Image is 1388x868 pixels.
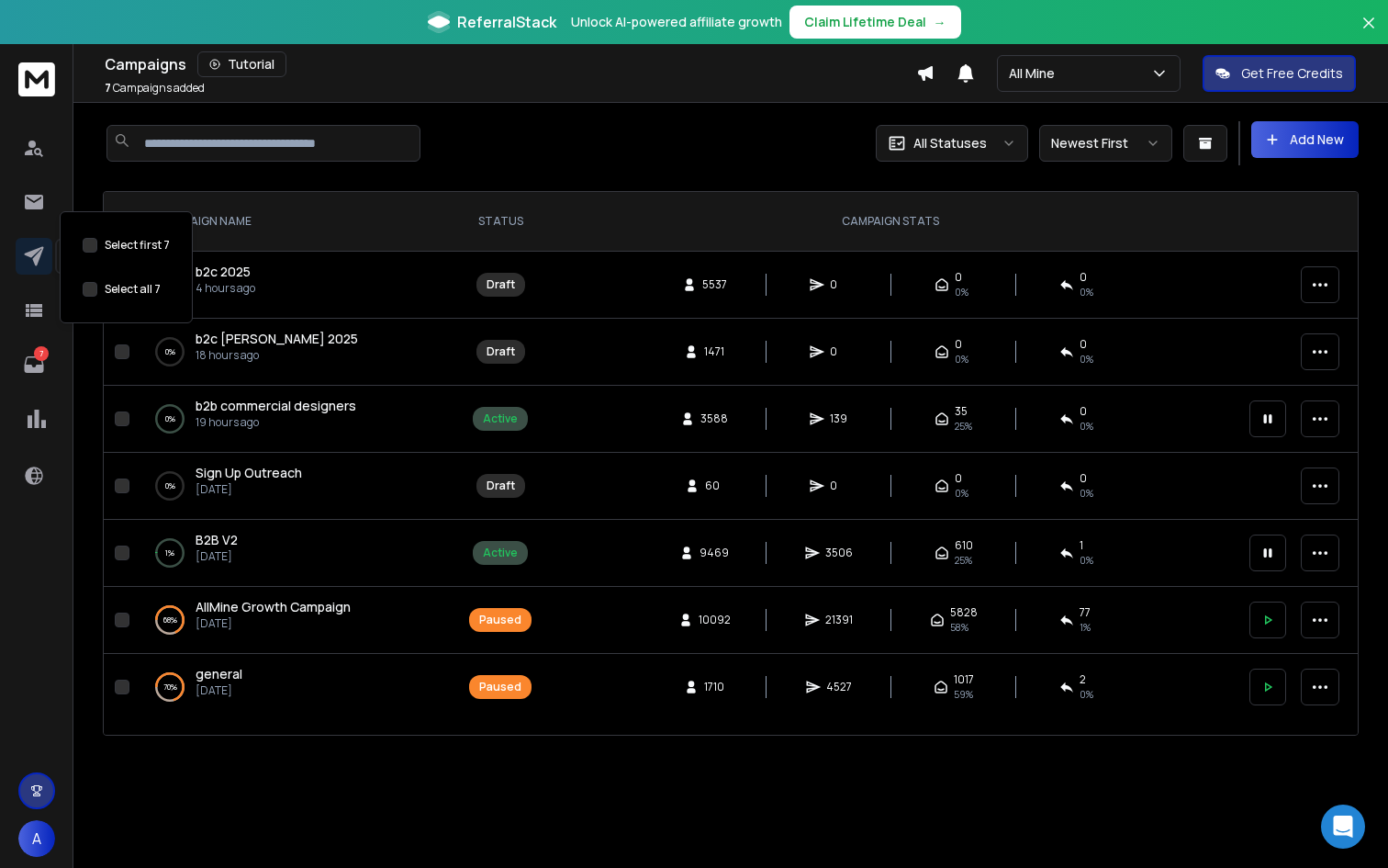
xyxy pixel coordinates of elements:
p: 19 hours ago [196,415,356,430]
div: Draft [487,344,515,359]
p: 68 % [163,611,177,629]
span: 610 [955,538,973,553]
span: 0 [830,277,848,292]
div: Paused [479,680,521,694]
p: Get Free Credits [1241,64,1343,83]
p: 7 [34,346,49,361]
span: 0 [1080,404,1087,419]
span: 1017 [954,672,974,687]
span: 0% [1080,352,1093,366]
span: Sign Up Outreach [196,464,302,481]
span: 60 [705,479,723,493]
span: 0 [830,479,848,493]
div: Draft [487,277,515,292]
span: 0 [955,471,962,486]
div: Active [483,546,518,560]
span: 0 [955,270,962,285]
div: Draft [487,479,515,493]
span: 25 % [955,419,972,434]
p: 18 hours ago [196,348,358,363]
th: CAMPAIGN NAME [137,192,458,252]
span: 0% [1080,486,1093,501]
span: 1 % [1080,620,1091,635]
span: 0 % [1080,553,1093,568]
span: b2b commercial designers [196,397,356,414]
p: [DATE] [196,683,242,698]
span: b2c [PERSON_NAME] 2025 [196,330,358,347]
span: 35 [955,404,968,419]
span: 4527 [826,680,852,694]
p: [DATE] [196,549,238,564]
div: Open Intercom Messenger [1321,805,1365,849]
span: 59 % [954,687,973,702]
span: 0% [955,486,968,501]
p: [DATE] [196,616,351,631]
span: 0% [955,352,968,366]
td: 1%B2B V2[DATE] [137,520,458,587]
span: 77 [1080,605,1091,620]
span: 0 % [1080,687,1093,702]
p: 70 % [163,678,177,696]
span: 2 [1080,672,1086,687]
td: 0%b2c [PERSON_NAME] 202518 hours ago [137,319,458,386]
p: 0 % [165,343,175,361]
span: 10092 [699,613,731,627]
div: Paused [479,613,521,627]
a: b2c [PERSON_NAME] 2025 [196,330,358,348]
span: general [196,665,242,682]
p: Unlock AI-powered affiliate growth [571,13,782,31]
button: A [18,820,55,857]
span: 0 % [1080,419,1093,434]
a: b2b commercial designers [196,397,356,415]
th: STATUS [458,192,543,252]
label: Select first 7 [105,238,170,253]
td: 70%general[DATE] [137,654,458,721]
button: Newest First [1039,125,1172,162]
span: 25 % [955,553,972,568]
span: 3506 [825,546,853,560]
a: AllMine Growth Campaign [196,598,351,616]
td: 0%b2c 20254 hours ago [137,252,458,319]
a: 7 [16,346,52,383]
span: 7 [105,80,111,96]
span: b2c 2025 [196,263,251,280]
span: B2B V2 [196,531,238,548]
span: 1710 [704,680,724,694]
p: 4 hours ago [196,281,255,296]
div: Campaigns [56,239,149,274]
td: 0%b2b commercial designers19 hours ago [137,386,458,453]
span: 1471 [704,344,724,359]
span: 139 [830,411,848,426]
a: Sign Up Outreach [196,464,302,482]
p: 0 % [165,477,175,495]
span: 5828 [950,605,978,620]
a: general [196,665,242,683]
div: Campaigns [105,51,916,77]
td: 68%AllMine Growth Campaign[DATE] [137,587,458,654]
button: Tutorial [197,51,286,77]
p: 0 % [165,410,175,428]
span: 0% [955,285,968,299]
div: Active [483,411,518,426]
span: 9469 [700,546,729,560]
span: 0 [1080,337,1087,352]
span: 3588 [700,411,728,426]
span: ReferralStack [457,11,556,33]
button: Close banner [1357,11,1381,55]
span: 0% [1080,285,1093,299]
p: All Statuses [913,134,987,152]
span: 1 [1080,538,1083,553]
button: Get Free Credits [1203,55,1356,92]
p: Campaigns added [105,81,205,96]
span: 5537 [702,277,727,292]
label: Select all 7 [105,282,161,297]
span: AllMine Growth Campaign [196,598,351,615]
span: 0 [1080,270,1087,285]
p: 1 % [165,544,174,562]
button: Claim Lifetime Deal→ [789,6,961,39]
th: CAMPAIGN STATS [543,192,1238,252]
a: b2c 2025 [196,263,251,281]
p: All Mine [1009,64,1062,83]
